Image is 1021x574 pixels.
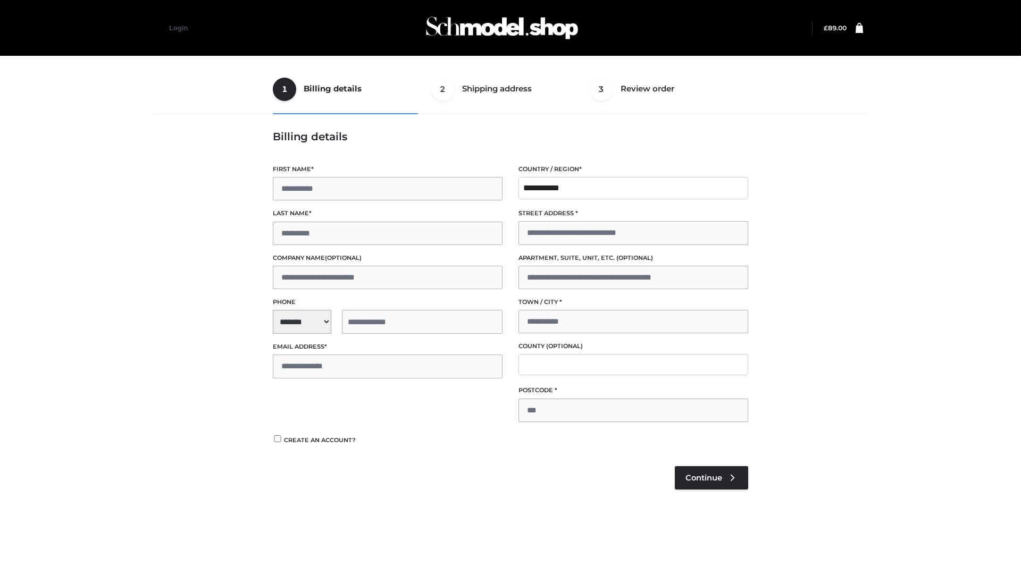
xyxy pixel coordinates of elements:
bdi: 89.00 [824,24,847,32]
label: First name [273,164,503,174]
label: Email address [273,342,503,352]
span: Continue [685,473,722,483]
label: Town / City [518,297,748,307]
span: (optional) [616,254,653,261]
a: Login [169,24,188,32]
a: Continue [675,466,748,489]
label: Country / Region [518,164,748,174]
span: £ [824,24,828,32]
span: (optional) [546,342,583,350]
input: Create an account? [273,435,282,442]
img: Schmodel Admin 964 [422,7,582,49]
label: Postcode [518,385,748,395]
label: Last name [273,208,503,218]
label: Street address [518,208,748,218]
span: (optional) [325,254,362,261]
label: Company name [273,253,503,263]
h3: Billing details [273,130,748,143]
a: £89.00 [824,24,847,32]
label: Phone [273,297,503,307]
label: Apartment, suite, unit, etc. [518,253,748,263]
label: County [518,341,748,351]
span: Create an account? [284,436,356,444]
